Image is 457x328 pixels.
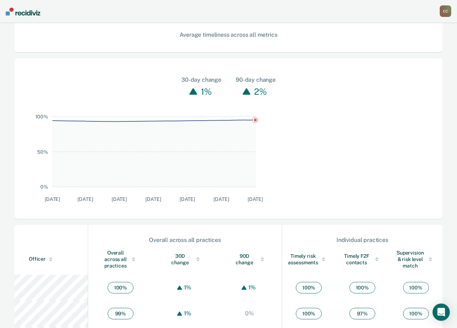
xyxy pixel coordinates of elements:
[403,308,429,319] span: 100 %
[440,5,451,17] div: C C
[296,282,322,293] span: 100 %
[45,196,60,202] text: [DATE]
[145,196,161,202] text: [DATE]
[182,310,194,317] div: 1%
[282,237,442,243] div: Individual practices
[77,196,93,202] text: [DATE]
[296,308,322,319] span: 100 %
[243,310,256,317] div: 0%
[246,284,258,291] div: 1%
[14,244,88,275] th: Toggle SortBy
[252,84,268,99] div: 2%
[112,196,127,202] text: [DATE]
[217,244,282,275] th: Toggle SortBy
[180,196,195,202] text: [DATE]
[440,5,451,17] button: CC
[213,196,229,202] text: [DATE]
[433,304,450,321] div: Open Intercom Messenger
[29,256,85,262] div: Officer
[403,282,429,293] span: 100 %
[89,237,281,243] div: Overall across all practices
[389,244,443,275] th: Toggle SortBy
[349,282,375,293] span: 100 %
[282,244,336,275] th: Toggle SortBy
[395,250,435,269] div: Supervision & risk level match
[108,282,134,293] span: 100 %
[248,196,263,202] text: [DATE]
[199,84,214,99] div: 1%
[182,284,194,291] div: 1%
[88,244,153,275] th: Toggle SortBy
[335,244,389,275] th: Toggle SortBy
[103,250,139,269] div: Overall across all practices
[43,31,414,38] div: Average timeliness across all metrics
[153,244,218,275] th: Toggle SortBy
[341,253,382,266] div: Timely F2F contacts
[236,76,276,84] div: 90-day change
[288,253,329,266] div: Timely risk assessments
[6,8,40,15] img: Recidiviz
[232,253,267,266] div: 90D change
[108,308,134,319] span: 99 %
[167,253,203,266] div: 30D change
[349,308,375,319] span: 97 %
[181,76,221,84] div: 30-day change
